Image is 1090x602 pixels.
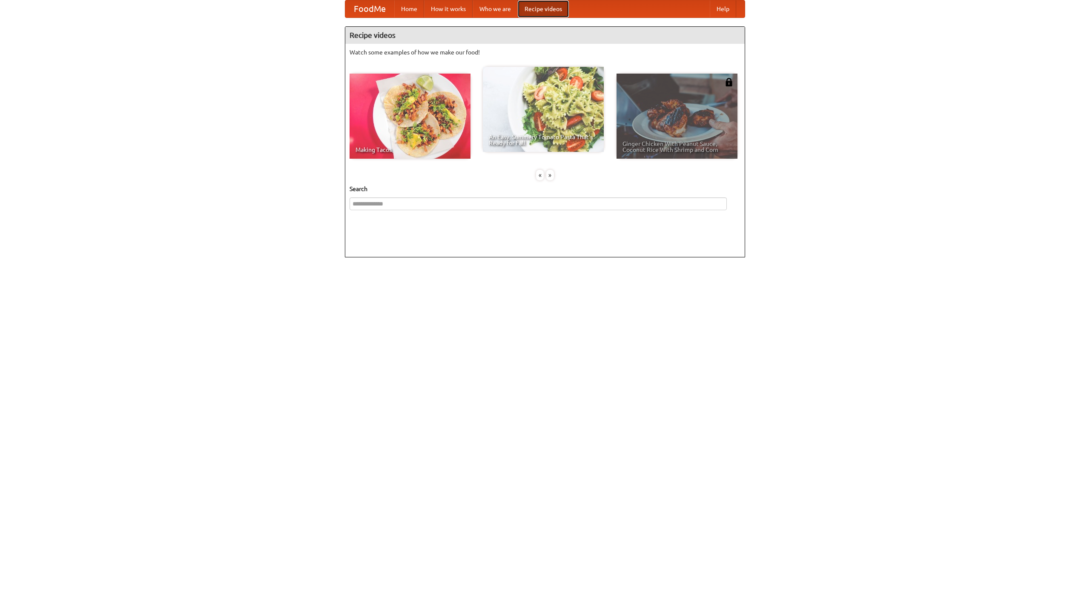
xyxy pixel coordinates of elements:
a: Recipe videos [518,0,569,17]
span: An Easy, Summery Tomato Pasta That's Ready for Fall [489,134,598,146]
a: How it works [424,0,473,17]
p: Watch some examples of how we make our food! [350,48,740,57]
span: Making Tacos [356,147,465,153]
a: Home [394,0,424,17]
div: » [546,170,554,180]
a: FoodMe [345,0,394,17]
a: An Easy, Summery Tomato Pasta That's Ready for Fall [483,67,604,152]
div: « [536,170,544,180]
img: 483408.png [725,78,733,86]
a: Help [710,0,736,17]
a: Making Tacos [350,74,470,159]
h4: Recipe videos [345,27,745,44]
a: Who we are [473,0,518,17]
h5: Search [350,185,740,193]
